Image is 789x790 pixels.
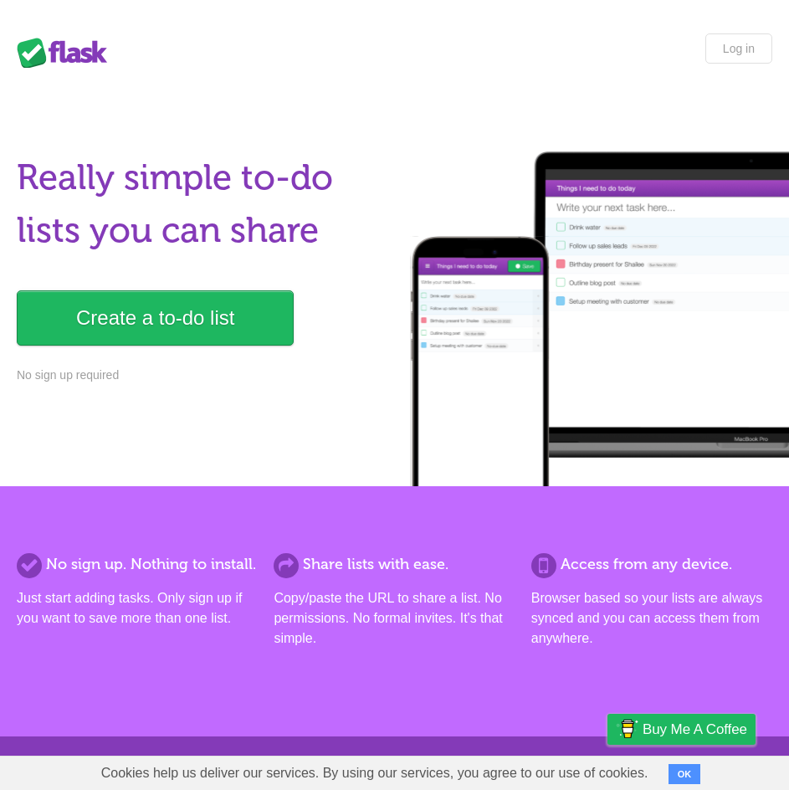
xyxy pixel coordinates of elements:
[17,290,294,346] a: Create a to-do list
[17,588,258,628] p: Just start adding tasks. Only sign up if you want to save more than one list.
[85,757,665,790] span: Cookies help us deliver our services. By using our services, you agree to our use of cookies.
[274,588,515,649] p: Copy/paste the URL to share a list. No permissions. No formal invites. It's that simple.
[17,151,387,257] h1: Really simple to-do lists you can share
[616,715,638,743] img: Buy me a coffee
[531,553,772,576] h2: Access from any device.
[607,714,756,745] a: Buy me a coffee
[274,553,515,576] h2: Share lists with ease.
[643,715,747,744] span: Buy me a coffee
[531,588,772,649] p: Browser based so your lists are always synced and you can access them from anywhere.
[705,33,772,64] a: Log in
[669,764,701,784] button: OK
[17,553,258,576] h2: No sign up. Nothing to install.
[17,367,387,384] p: No sign up required
[17,38,117,68] div: Flask Lists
